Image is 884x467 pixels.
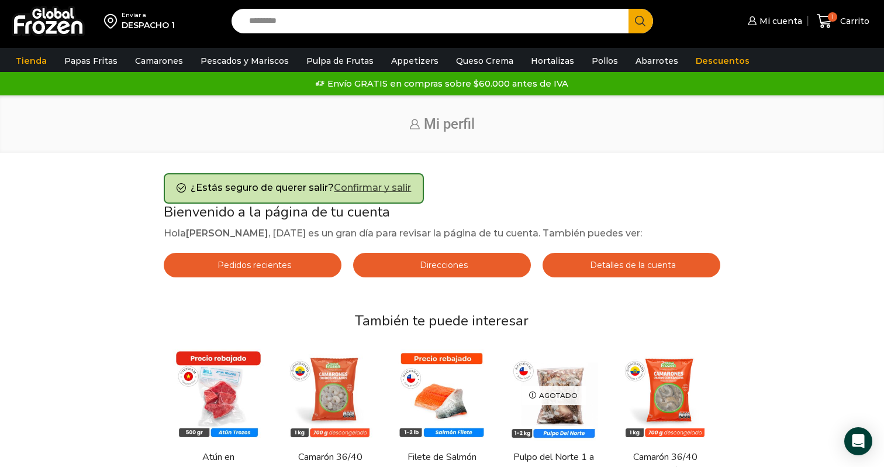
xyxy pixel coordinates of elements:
a: Tienda [10,50,53,72]
a: Detalles de la cuenta [543,253,720,277]
a: Camarones [129,50,189,72]
div: ¿Estás seguro de querer salir? [164,173,423,204]
a: Descuentos [690,50,755,72]
span: También te puede interesar [355,311,529,330]
a: Pulpa de Frutas [301,50,379,72]
a: Direcciones [353,253,531,277]
a: Confirmar y salir [334,182,411,193]
a: Appetizers [385,50,444,72]
div: Open Intercom Messenger [844,427,872,455]
a: Pollos [586,50,624,72]
a: Hortalizas [525,50,580,72]
span: Mi perfil [424,116,475,132]
a: Papas Fritas [58,50,123,72]
span: Pedidos recientes [215,260,291,270]
button: Search button [629,9,653,33]
span: Mi cuenta [757,15,802,27]
div: Enviar a [122,11,175,19]
a: Queso Crema [450,50,519,72]
strong: [PERSON_NAME] [186,228,268,239]
a: Pedidos recientes [164,253,341,277]
div: DESPACHO 1 [122,19,175,31]
a: Mi cuenta [745,9,802,33]
span: Direcciones [417,260,468,270]
img: address-field-icon.svg [104,11,122,31]
a: Abarrotes [630,50,684,72]
a: 1 Carrito [814,8,872,35]
span: Bienvenido a la página de tu cuenta [164,202,390,221]
p: Hola , [DATE] es un gran día para revisar la página de tu cuenta. También puedes ver: [164,226,720,241]
span: 1 [828,12,837,22]
span: Carrito [837,15,869,27]
p: Agotado [521,386,586,406]
a: Pescados y Mariscos [195,50,295,72]
span: Detalles de la cuenta [587,260,676,270]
